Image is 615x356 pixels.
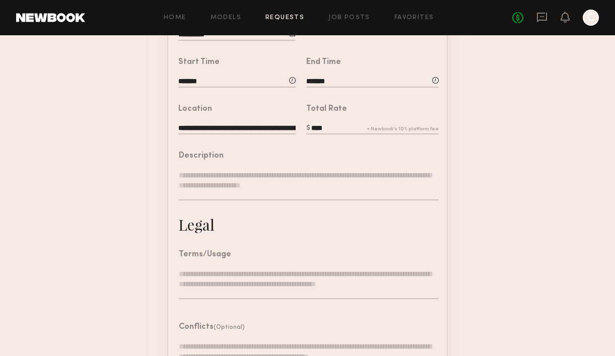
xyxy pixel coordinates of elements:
[306,105,347,113] div: Total Rate
[178,215,215,235] div: Legal
[328,15,370,21] a: Job Posts
[265,15,304,21] a: Requests
[179,152,224,160] div: Description
[164,15,186,21] a: Home
[178,105,212,113] div: Location
[179,251,231,259] div: Terms/Usage
[394,15,434,21] a: Favorites
[214,324,245,330] span: (Optional)
[583,10,599,26] a: C
[306,58,341,66] div: End Time
[211,15,241,21] a: Models
[178,58,220,66] div: Start Time
[179,323,245,331] header: Conflicts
